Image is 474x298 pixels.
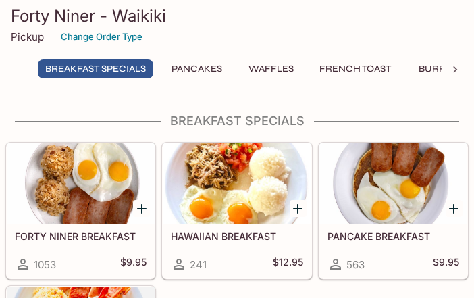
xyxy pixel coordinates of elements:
h3: Forty Niner - Waikiki [11,5,463,26]
button: Breakfast Specials [38,59,153,78]
h5: PANCAKE BREAKFAST [327,230,459,242]
button: Add HAWAIIAN BREAKFAST [290,200,307,217]
h5: $9.95 [120,256,147,272]
p: Pickup [11,30,44,43]
button: Burrito [409,59,470,78]
div: FORTY NINER BREAKFAST [7,143,155,224]
h4: Breakfast Specials [5,114,469,128]
div: HAWAIIAN BREAKFAST [163,143,311,224]
a: FORTY NINER BREAKFAST1053$9.95 [6,143,155,279]
button: French Toast [312,59,398,78]
button: Add PANCAKE BREAKFAST [446,200,463,217]
div: PANCAKE BREAKFAST [319,143,467,224]
span: 563 [346,258,365,271]
button: Change Order Type [55,26,149,47]
button: Waffles [240,59,301,78]
h5: $12.95 [273,256,303,272]
span: 241 [190,258,207,271]
button: Add FORTY NINER BREAKFAST [133,200,150,217]
button: Pancakes [164,59,230,78]
h5: FORTY NINER BREAKFAST [15,230,147,242]
h5: HAWAIIAN BREAKFAST [171,230,302,242]
a: PANCAKE BREAKFAST563$9.95 [319,143,468,279]
a: HAWAIIAN BREAKFAST241$12.95 [162,143,311,279]
span: 1053 [34,258,56,271]
h5: $9.95 [433,256,459,272]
